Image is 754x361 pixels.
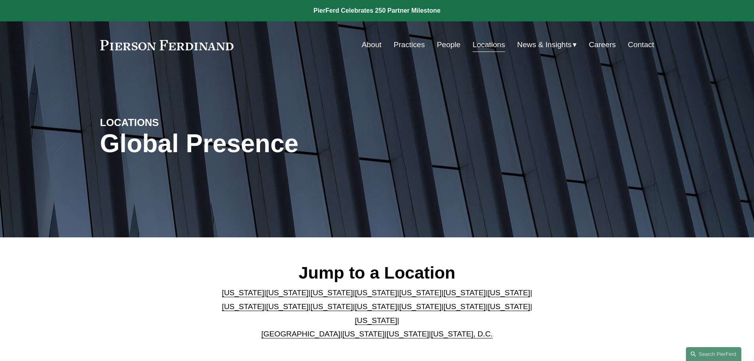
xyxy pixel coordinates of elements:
a: [US_STATE] [342,330,385,338]
a: [US_STATE] [387,330,429,338]
a: [US_STATE] [488,302,530,311]
p: | | | | | | | | | | | | | | | | | | [215,286,539,341]
h1: Global Presence [100,129,469,158]
a: [GEOGRAPHIC_DATA] [261,330,340,338]
a: [US_STATE] [355,288,397,297]
a: [US_STATE] [311,302,353,311]
a: [US_STATE] [399,288,441,297]
a: Contact [628,37,654,52]
a: About [362,37,382,52]
a: [US_STATE] [266,302,309,311]
a: [US_STATE] [355,316,397,325]
a: [US_STATE] [443,302,486,311]
a: [US_STATE] [266,288,309,297]
a: [US_STATE] [311,288,353,297]
a: [US_STATE] [488,288,530,297]
a: [US_STATE] [355,302,397,311]
a: Careers [589,37,616,52]
a: [US_STATE], D.C. [431,330,493,338]
h2: Jump to a Location [215,262,539,283]
a: Practices [393,37,425,52]
a: [US_STATE] [399,302,441,311]
a: [US_STATE] [222,288,264,297]
a: Search this site [686,347,741,361]
a: [US_STATE] [443,288,486,297]
a: People [437,37,461,52]
a: folder dropdown [517,37,577,52]
a: Locations [473,37,505,52]
a: [US_STATE] [222,302,264,311]
span: News & Insights [517,38,572,52]
h4: LOCATIONS [100,116,239,129]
